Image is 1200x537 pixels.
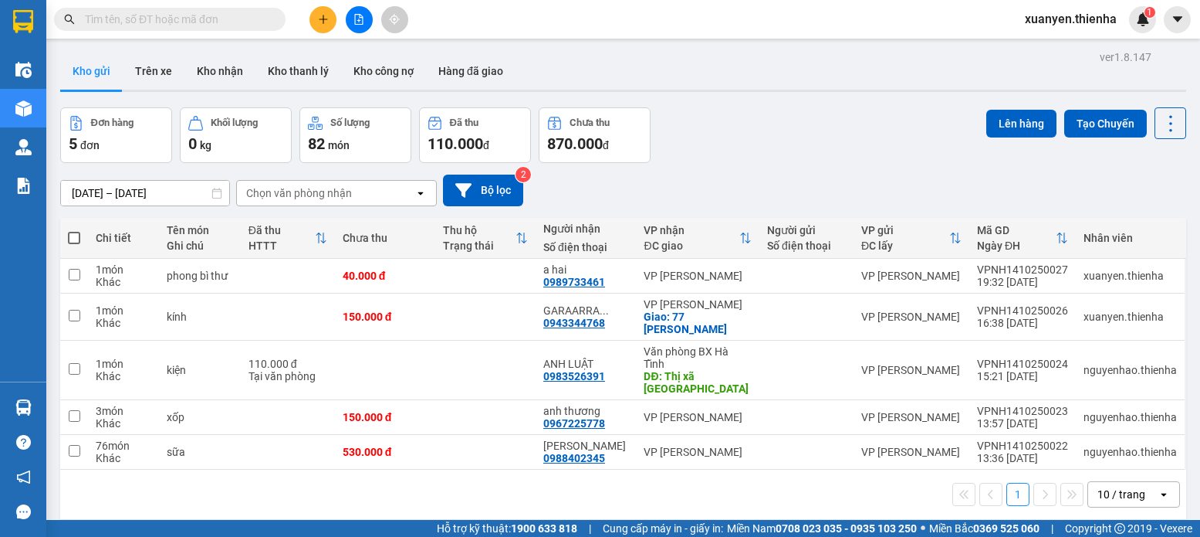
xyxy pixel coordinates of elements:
div: 0983526391 [543,370,605,382]
div: 1 món [96,304,151,317]
div: 13:36 [DATE] [977,452,1068,464]
span: ... [600,304,609,317]
th: Toggle SortBy [241,218,335,259]
div: xuanyen.thienha [1083,311,1177,323]
button: Trên xe [123,53,184,90]
button: Hàng đã giao [426,53,515,90]
strong: 0708 023 035 - 0935 103 250 [776,522,917,535]
img: warehouse-icon [15,62,32,78]
div: VPNH1410250026 [977,304,1068,317]
div: a hai [543,263,628,276]
div: VP [PERSON_NAME] [644,270,752,282]
div: 110.000 đ [248,358,327,370]
span: 0 [188,134,197,153]
img: warehouse-icon [15,139,32,155]
div: 150.000 đ [343,311,428,323]
span: đơn [80,139,100,151]
div: 13:57 [DATE] [977,417,1068,430]
div: Khác [96,417,151,430]
div: VP [PERSON_NAME] [644,446,752,458]
div: Tên món [167,224,233,236]
div: VP nhận [644,224,739,236]
img: warehouse-icon [15,399,32,416]
span: Hỗ trợ kỹ thuật: [437,520,577,537]
span: | [589,520,591,537]
div: 40.000 đ [343,270,428,282]
div: 76 món [96,440,151,452]
div: Giao: 77 LÊ DUẨN [644,311,752,335]
div: 1 món [96,358,151,370]
div: kính [167,311,233,323]
button: Bộ lọc [443,175,523,206]
span: Miền Nam [727,520,917,537]
div: nguyenhao.thienha [1083,411,1177,423]
div: VP [PERSON_NAME] [861,311,962,323]
button: caret-down [1164,6,1191,33]
span: aim [389,14,400,25]
div: Khối lượng [211,117,258,128]
img: warehouse-icon [15,100,32,117]
span: Cung cấp máy in - giấy in: [603,520,723,537]
button: aim [381,6,408,33]
span: đ [603,139,609,151]
button: Kho công nợ [341,53,426,90]
div: 150.000 đ [343,411,428,423]
div: Người nhận [543,223,628,235]
span: 82 [308,134,325,153]
div: Chi tiết [96,232,151,244]
span: 110.000 [428,134,483,153]
div: Mã GD [977,224,1056,236]
div: Đã thu [450,117,478,128]
input: Select a date range. [61,181,229,206]
div: VP [PERSON_NAME] [861,270,962,282]
div: VP [PERSON_NAME] [644,298,752,311]
div: DĐ: Thị xã KỲ ANH [644,370,752,395]
div: Số điện thoại [543,241,628,253]
div: VP gửi [861,224,949,236]
div: Số điện thoại [767,240,846,252]
span: xuanyen.thienha [1012,9,1129,29]
div: Thu hộ [443,224,515,236]
div: 19:32 [DATE] [977,276,1068,288]
div: nguyenhao.thienha [1083,364,1177,376]
span: món [328,139,350,151]
button: Đã thu110.000đ [419,107,531,163]
div: VP [PERSON_NAME] [644,411,752,423]
div: VP [PERSON_NAME] [861,446,962,458]
strong: 0369 525 060 [973,522,1039,535]
span: caret-down [1171,12,1185,26]
sup: 2 [515,167,531,182]
div: 0967225778 [543,417,605,430]
div: 0943344768 [543,317,605,329]
button: Lên hàng [986,110,1056,138]
div: Số lượng [330,117,370,128]
span: Miền Bắc [929,520,1039,537]
button: Đơn hàng5đơn [60,107,172,163]
div: Văn phòng BX Hà Tĩnh [644,345,752,370]
span: message [16,505,31,519]
div: Khác [96,276,151,288]
div: Đã thu [248,224,315,236]
div: sữa [167,446,233,458]
span: 1 [1147,7,1152,18]
img: icon-new-feature [1136,12,1150,26]
th: Toggle SortBy [435,218,536,259]
div: Chọn văn phòng nhận [246,185,352,201]
div: HTTT [248,240,315,252]
div: Người gửi [767,224,846,236]
strong: 1900 633 818 [511,522,577,535]
button: Khối lượng0kg [180,107,292,163]
button: plus [309,6,336,33]
div: Ngày ĐH [977,240,1056,252]
div: VPNH1410250027 [977,263,1068,276]
span: question-circle [16,435,31,450]
span: search [64,14,75,25]
div: Chưa thu [570,117,610,128]
div: VPNH1410250022 [977,440,1068,452]
span: | [1051,520,1053,537]
span: copyright [1114,523,1125,534]
button: 1 [1006,483,1029,506]
div: 0988402345 [543,452,605,464]
span: 870.000 [547,134,603,153]
div: 10 / trang [1097,487,1145,502]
